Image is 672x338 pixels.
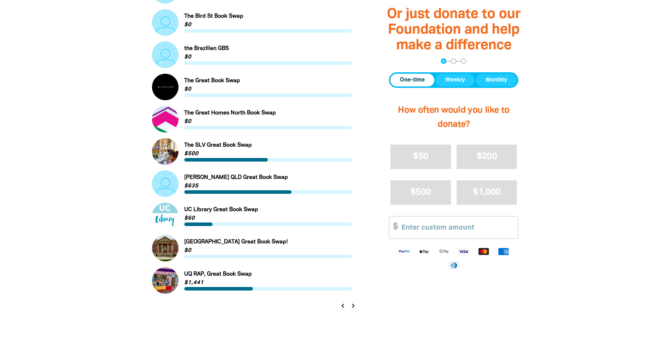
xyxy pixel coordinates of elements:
input: Enter custom amount [396,216,518,238]
div: Donation frequency [389,72,518,88]
span: $200 [477,152,497,160]
div: Available payment methods [389,241,518,274]
button: $200 [457,145,517,169]
img: American Express logo [493,247,513,255]
i: chevron_right [349,302,357,310]
span: $50 [413,152,428,160]
button: Navigate to step 3 of 3 to enter your payment details [461,58,466,64]
span: Or just donate to our Foundation and help make a difference [387,7,520,52]
img: Google Pay logo [434,247,454,255]
button: $50 [390,145,451,169]
button: Monthly [476,74,517,86]
span: $1,000 [473,188,501,196]
span: $500 [411,188,431,196]
img: Mastercard logo [474,247,493,255]
button: Weekly [436,74,475,86]
h2: How often would you like to donate? [389,96,518,139]
span: Monthly [486,76,507,84]
button: Navigate to step 1 of 3 to enter your donation amount [441,58,446,64]
img: Apple Pay logo [414,247,434,255]
img: Visa logo [454,247,474,255]
button: $500 [390,180,451,205]
span: $ [389,216,398,238]
i: chevron_left [339,302,347,310]
button: $1,000 [457,180,517,205]
button: Navigate to step 2 of 3 to enter your details [451,58,456,64]
img: Paypal logo [394,247,414,255]
img: Diners Club logo [444,261,464,269]
button: One-time [390,74,434,86]
span: One-time [400,76,425,84]
span: Weekly [445,76,465,84]
button: Next page [348,301,358,311]
button: Previous page [338,301,348,311]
